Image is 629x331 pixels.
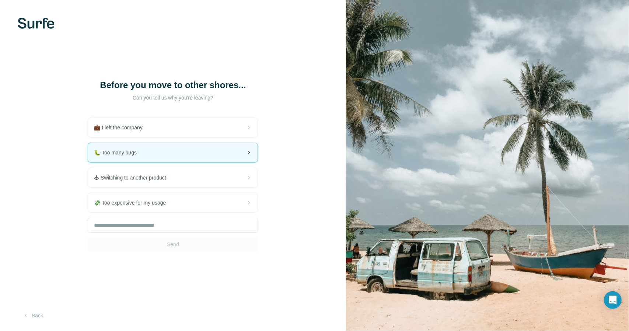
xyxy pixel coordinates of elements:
[94,124,148,131] span: 💼 I left the company
[18,309,48,322] button: Back
[94,174,172,181] span: 🕹 Switching to another product
[18,18,55,29] img: Surfe's logo
[604,291,622,309] div: Open Intercom Messenger
[99,94,247,101] p: Can you tell us why you're leaving?
[94,149,143,156] span: 🐛 Too many bugs
[94,199,172,206] span: 💸 Too expensive for my usage
[99,79,247,91] h1: Before you move to other shores...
